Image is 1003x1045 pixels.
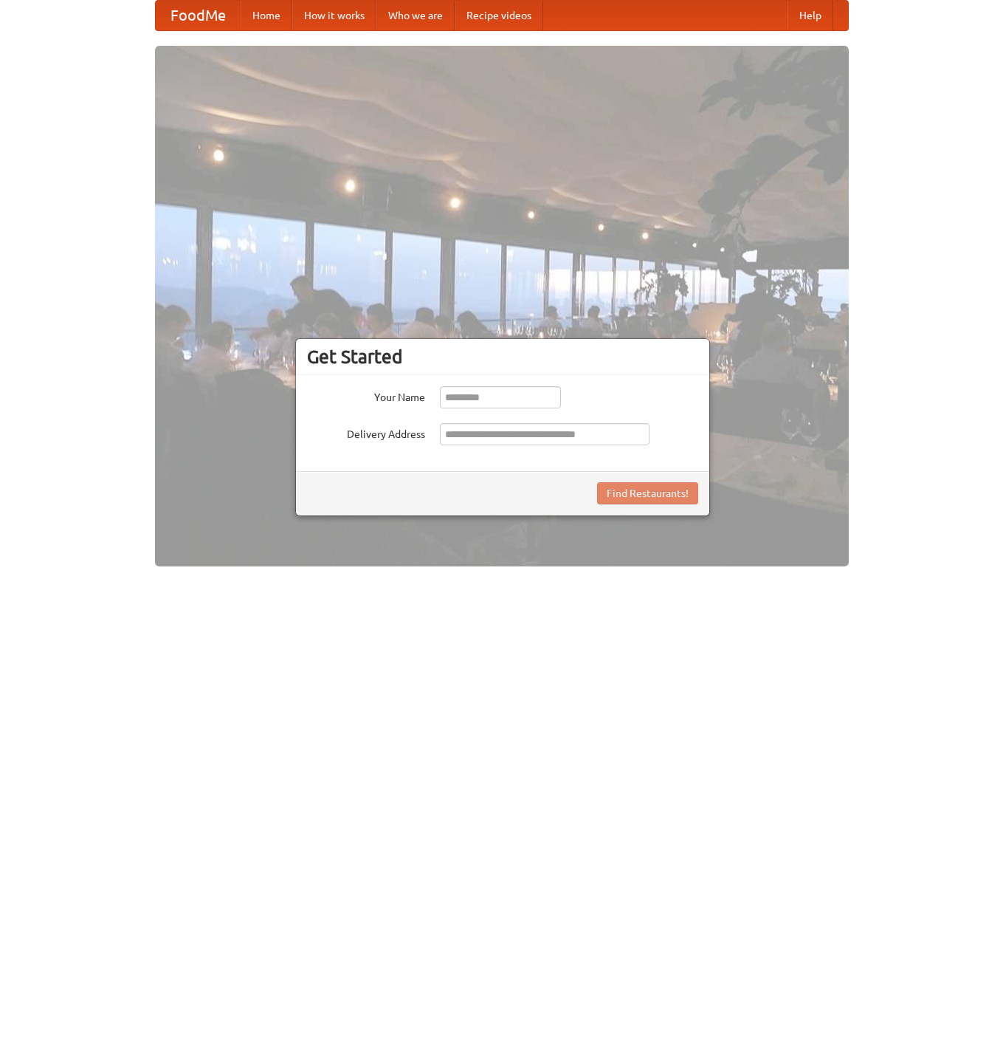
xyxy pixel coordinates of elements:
[376,1,455,30] a: Who we are
[156,1,241,30] a: FoodMe
[241,1,292,30] a: Home
[307,423,425,442] label: Delivery Address
[787,1,833,30] a: Help
[292,1,376,30] a: How it works
[307,346,698,368] h3: Get Started
[597,482,698,504] button: Find Restaurants!
[455,1,543,30] a: Recipe videos
[307,386,425,405] label: Your Name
